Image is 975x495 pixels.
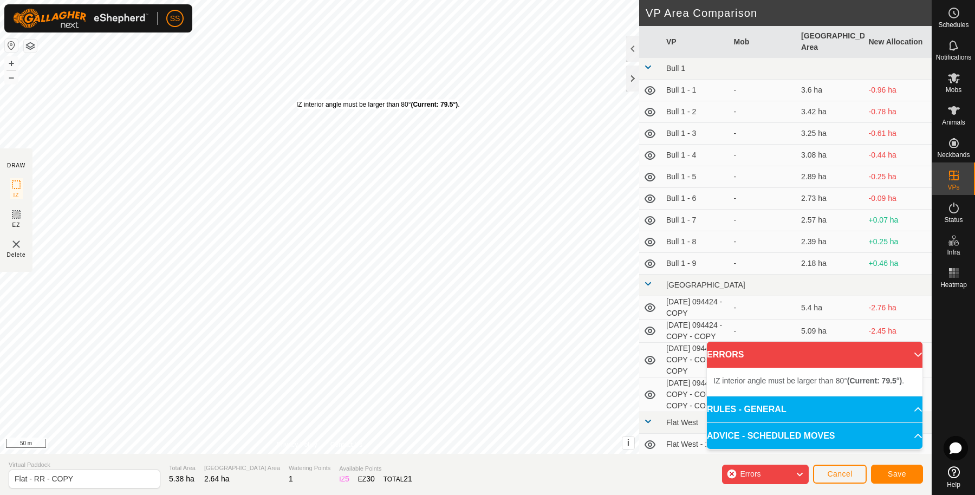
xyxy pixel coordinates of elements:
div: - [734,149,793,161]
th: Mob [730,26,797,58]
span: Neckbands [937,152,970,158]
span: 5.38 ha [169,474,194,483]
span: SS [170,13,180,24]
td: 5.09 ha [797,320,864,343]
div: TOTAL [383,473,412,485]
td: +0.07 ha [864,210,932,231]
img: VP [10,238,23,251]
span: 1 [289,474,293,483]
div: - [734,236,793,248]
span: Notifications [936,54,971,61]
td: Bull 1 - 3 [662,123,730,145]
td: -0.09 ha [864,188,932,210]
button: Save [871,465,923,484]
p-accordion-header: ADVICE - SCHEDULED MOVES [707,423,922,449]
p-accordion-header: RULES - GENERAL [707,396,922,422]
div: - [734,84,793,96]
button: Map Layers [24,40,37,53]
td: Bull 1 - 1 [662,80,730,101]
div: - [734,214,793,226]
td: 2.18 ha [797,253,864,275]
span: Errors [740,470,760,478]
td: +0.25 ha [864,231,932,253]
td: [DATE] 094424 - COPY [662,296,730,320]
a: Contact Us [330,440,362,450]
span: i [627,438,629,447]
span: Mobs [946,87,961,93]
span: ERRORS [707,348,744,361]
span: 30 [366,474,375,483]
td: 3.08 ha [797,145,864,166]
td: -0.61 ha [864,123,932,145]
span: IZ [14,191,19,199]
p-accordion-content: ERRORS [707,368,922,396]
span: [GEOGRAPHIC_DATA] [666,281,745,289]
td: Bull 1 - 2 [662,101,730,123]
span: Animals [942,119,965,126]
span: Status [944,217,963,223]
td: Bull 1 - 4 [662,145,730,166]
td: [DATE] 094424 - COPY - COPY - COPY [662,343,730,377]
span: ADVICE - SCHEDULED MOVES [707,429,835,442]
td: 5.4 ha [797,296,864,320]
div: - [734,302,793,314]
b: (Current: 79.5°) [411,101,458,108]
span: 5 [345,474,349,483]
a: Privacy Policy [277,440,317,450]
td: 3.42 ha [797,101,864,123]
td: Bull 1 - 6 [662,188,730,210]
span: IZ interior angle must be larger than 80° . [713,376,904,385]
button: – [5,71,18,84]
button: i [622,437,634,449]
div: EZ [358,473,375,485]
td: -0.44 ha [864,145,932,166]
button: + [5,57,18,70]
span: EZ [12,221,21,229]
span: Help [947,481,960,488]
th: New Allocation [864,26,932,58]
span: Schedules [938,22,968,28]
td: -0.96 ha [864,80,932,101]
span: VPs [947,184,959,191]
div: - [734,325,793,337]
td: -2.76 ha [864,296,932,320]
span: Total Area [169,464,196,473]
td: Flat West - 1 [662,434,730,455]
div: - [734,258,793,269]
h2: VP Area Comparison [646,6,932,19]
a: Help [932,462,975,492]
td: 2.57 ha [797,210,864,231]
span: Virtual Paddock [9,460,160,470]
td: [DATE] 094424 - COPY - COPY - COPY - COPY [662,377,730,412]
div: - [734,106,793,118]
td: +0.46 ha [864,253,932,275]
td: [DATE] 094424 - COPY - COPY [662,320,730,343]
span: Available Points [339,464,412,473]
button: Reset Map [5,39,18,52]
div: IZ interior angle must be larger than 80° . [296,100,460,109]
span: Watering Points [289,464,330,473]
td: 2.39 ha [797,231,864,253]
th: [GEOGRAPHIC_DATA] Area [797,26,864,58]
div: - [734,193,793,204]
td: Bull 1 - 7 [662,210,730,231]
td: 3.25 ha [797,123,864,145]
span: 2.64 ha [204,474,230,483]
td: -2.45 ha [864,320,932,343]
td: Bull 1 - 5 [662,166,730,188]
td: 2.73 ha [797,188,864,210]
span: Save [888,470,906,478]
b: (Current: 79.5°) [847,376,902,385]
td: 2.89 ha [797,166,864,188]
td: -0.78 ha [864,101,932,123]
div: DRAW [7,161,25,170]
td: 3.6 ha [797,80,864,101]
span: [GEOGRAPHIC_DATA] Area [204,464,280,473]
button: Cancel [813,465,867,484]
td: -0.25 ha [864,166,932,188]
p-accordion-header: ERRORS [707,342,922,368]
span: Bull 1 [666,64,685,73]
span: Cancel [827,470,853,478]
td: Bull 1 - 8 [662,231,730,253]
div: IZ [339,473,349,485]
